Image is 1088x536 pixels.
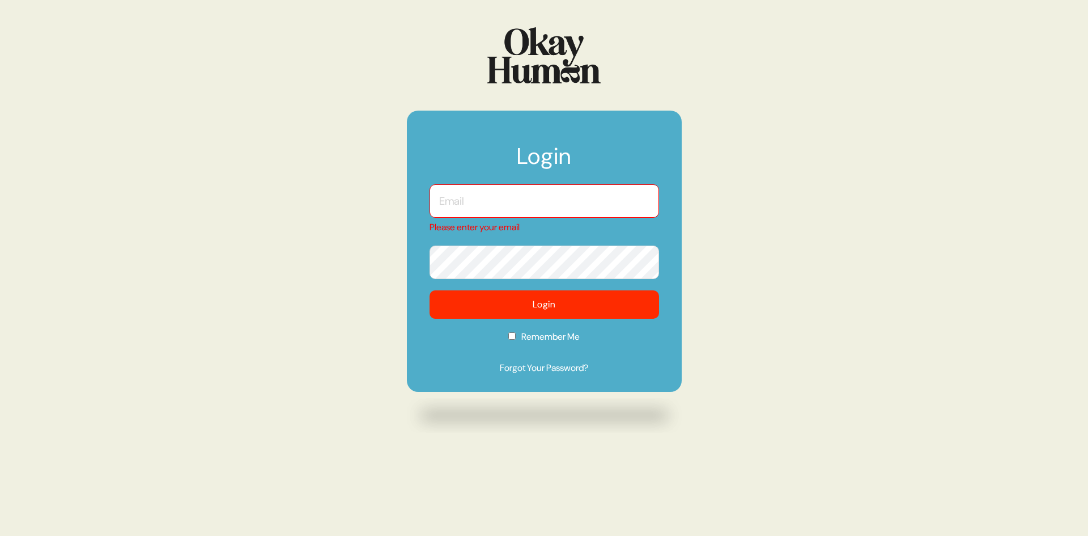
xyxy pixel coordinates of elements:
[508,332,516,340] input: Remember Me
[430,330,659,351] label: Remember Me
[430,221,659,234] div: Please enter your email
[430,361,659,375] a: Forgot Your Password?
[487,27,601,83] img: Logo
[430,145,659,179] h1: Login
[430,184,659,218] input: Email
[430,290,659,319] button: Login
[407,398,682,433] img: Drop shadow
